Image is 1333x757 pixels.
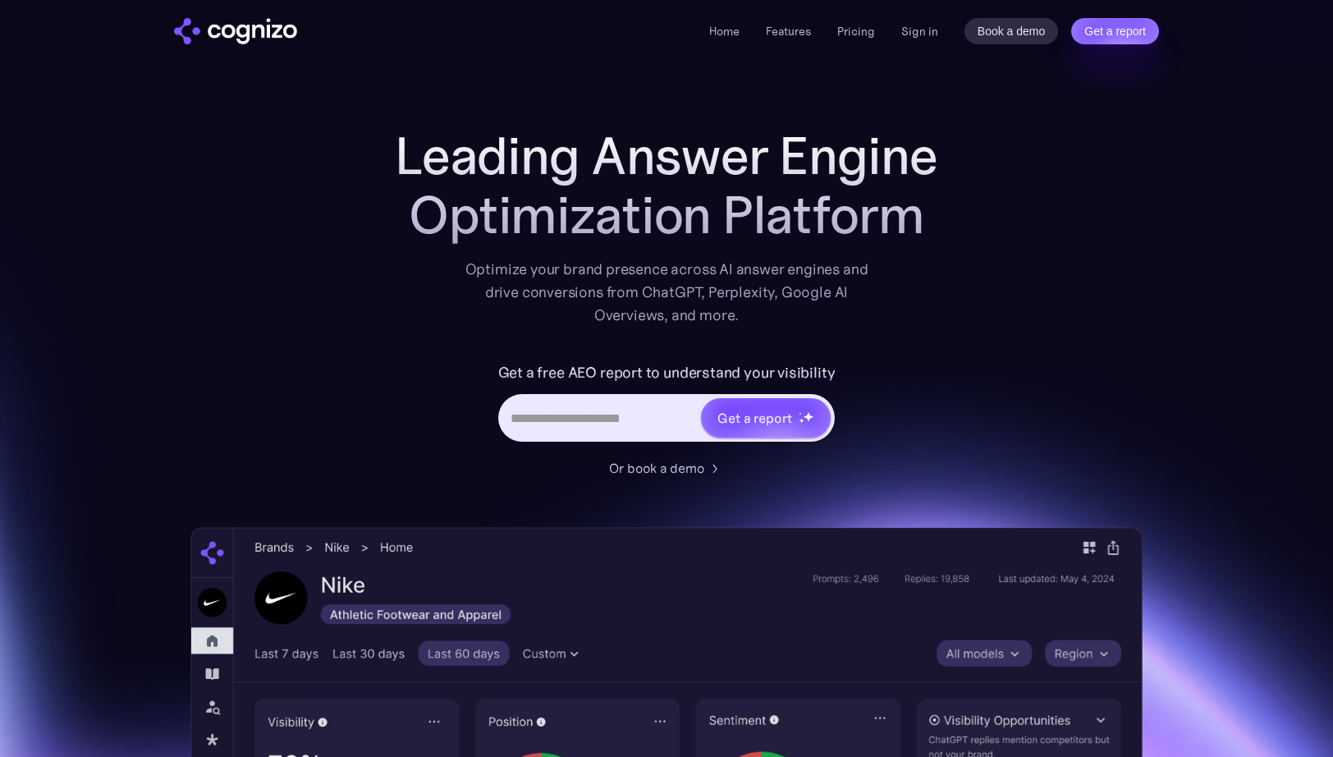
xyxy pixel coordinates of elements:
[799,418,804,424] img: star
[498,360,836,386] label: Get a free AEO report to understand your visibility
[1071,18,1159,44] a: Get a report
[609,458,724,478] a: Or book a demo
[837,24,875,39] a: Pricing
[174,18,297,44] a: home
[717,408,791,428] div: Get a report
[709,24,740,39] a: Home
[609,458,704,478] div: Or book a demo
[901,21,938,41] a: Sign in
[803,411,813,422] img: star
[465,258,868,327] div: Optimize your brand presence across AI answer engines and drive conversions from ChatGPT, Perplex...
[174,18,297,44] img: cognizo logo
[699,397,832,439] a: Get a reportstarstarstar
[964,18,1059,44] a: Book a demo
[766,24,811,39] a: Features
[799,412,801,415] img: star
[338,126,995,245] h1: Leading Answer Engine Optimization Platform
[498,360,836,450] form: Hero URL Input Form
